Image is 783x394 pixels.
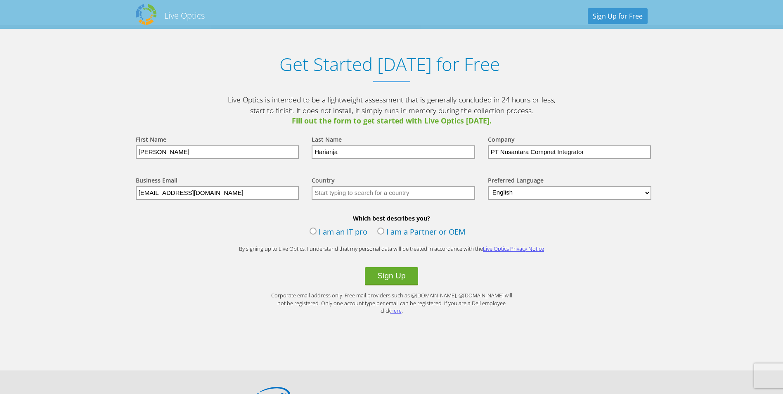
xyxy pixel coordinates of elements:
label: I am a Partner or OEM [377,226,466,239]
span: Fill out the form to get started with Live Optics [DATE]. [227,116,557,126]
a: here [390,307,402,314]
button: Sign Up [365,267,418,285]
h2: Live Optics [164,10,205,21]
label: Country [312,176,335,186]
img: Dell Dpack [136,4,156,25]
p: By signing up to Live Optics, I understand that my personal data will be treated in accordance wi... [227,245,557,253]
h1: Get Started [DATE] for Free [128,54,652,75]
label: Preferred Language [488,176,544,186]
a: Live Optics Privacy Notice [483,245,544,252]
a: Sign Up for Free [588,8,648,24]
input: Start typing to search for a country [312,186,475,200]
p: Corporate email address only. Free mail providers such as @[DOMAIN_NAME], @[DOMAIN_NAME] will not... [268,292,516,315]
b: Which best describes you? [128,214,656,222]
label: Company [488,135,515,145]
label: Last Name [312,135,342,145]
label: First Name [136,135,166,145]
label: I am an IT pro [310,226,367,239]
p: Live Optics is intended to be a lightweight assessment that is generally concluded in 24 hours or... [227,95,557,126]
label: Business Email [136,176,177,186]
